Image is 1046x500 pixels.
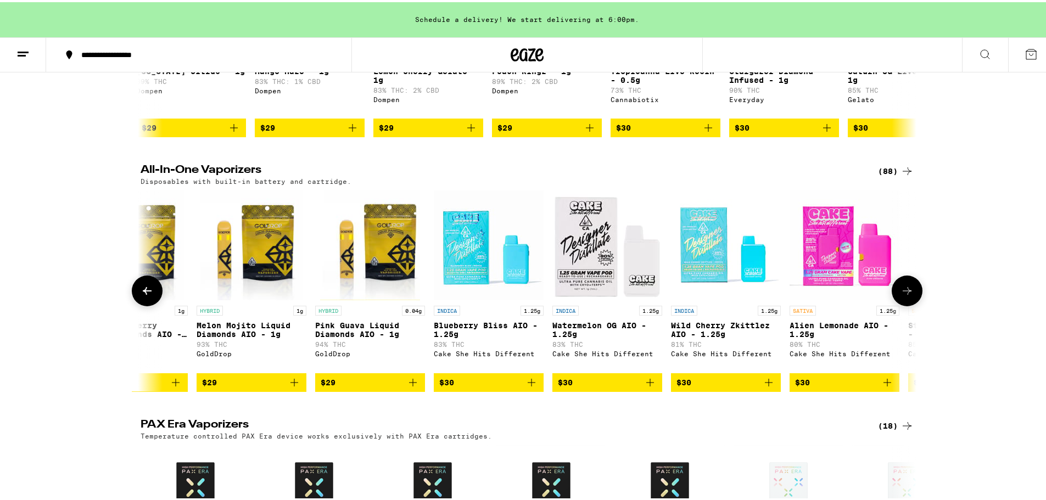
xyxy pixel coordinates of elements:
[255,85,365,92] div: Dompen
[729,85,839,92] p: 90% THC
[492,76,602,83] p: 89% THC: 2% CBD
[293,304,306,313] p: 1g
[639,304,662,313] p: 1.25g
[671,304,697,313] p: INDICA
[790,348,899,355] div: Cake She Hits Different
[790,188,899,370] a: Open page for Alien Lemonade AIO - 1.25g from Cake She Hits Different
[908,188,1018,370] a: Open page for Strawberry Gelato AIO - 1.25g from Cake She Hits Different
[908,348,1018,355] div: Cake She Hits Different
[434,304,460,313] p: INDICA
[136,76,246,83] p: 89% THC
[315,304,342,313] p: HYBRID
[434,188,544,370] a: Open page for Blueberry Bliss AIO - 1.25g from Cake She Hits Different
[790,339,899,346] p: 80% THC
[255,116,365,135] button: Add to bag
[552,348,662,355] div: Cake She Hits Different
[908,339,1018,346] p: 85% THC: 2% CBD
[552,304,579,313] p: INDICA
[790,371,899,390] button: Add to bag
[434,339,544,346] p: 83% THC
[552,188,662,298] img: Cake She Hits Different - Watermelon OG AIO - 1.25g
[260,121,275,130] span: $29
[78,319,188,336] p: Sweet Strawberry Liquid Diamonds AIO - 1g
[78,371,188,390] button: Add to bag
[136,85,246,92] div: Dompen
[321,376,335,385] span: $29
[175,304,188,313] p: 1g
[373,94,483,101] div: Dompen
[876,304,899,313] p: 1.25g
[848,65,958,82] p: Saturn OG Live Resin - 1g
[434,348,544,355] div: Cake She Hits Different
[848,94,958,101] div: Gelato
[402,304,425,313] p: 0.04g
[142,121,156,130] span: $29
[914,376,928,385] span: $30
[497,121,512,130] span: $29
[611,65,720,82] p: Tropicanna Live Resin - 0.5g
[790,188,899,298] img: Cake She Hits Different - Alien Lemonade AIO - 1.25g
[552,188,662,370] a: Open page for Watermelon OG AIO - 1.25g from Cake She Hits Different
[373,65,483,82] p: Lemon Cherry Gelato - 1g
[790,304,816,313] p: SATIVA
[552,339,662,346] p: 83% THC
[78,348,188,355] div: GoldDrop
[379,121,394,130] span: $29
[908,319,1018,336] p: Strawberry Gelato AIO - 1.25g
[908,304,935,313] p: SATIVA
[848,116,958,135] button: Add to bag
[255,76,365,83] p: 83% THC: 1% CBD
[373,116,483,135] button: Add to bag
[908,188,1018,298] img: Cake She Hits Different - Strawberry Gelato AIO - 1.25g
[671,348,781,355] div: Cake She Hits Different
[671,188,781,298] img: Cake She Hits Different - Wild Cherry Zkittlez AIO - 1.25g
[671,319,781,336] p: Wild Cherry Zkittlez AIO - 1.25g
[141,430,492,437] p: Temperature controlled PAX Era device works exclusively with PAX Era cartridges.
[197,319,306,336] p: Melon Mojito Liquid Diamonds AIO - 1g
[729,94,839,101] div: Everyday
[492,85,602,92] div: Dompen
[315,348,425,355] div: GoldDrop
[141,176,351,183] p: Disposables with built-in battery and cartridge.
[795,376,810,385] span: $30
[758,304,781,313] p: 1.25g
[878,417,914,430] a: (18)
[611,94,720,101] div: Cannabiotix
[671,339,781,346] p: 81% THC
[315,371,425,390] button: Add to bag
[853,121,868,130] span: $30
[878,162,914,176] a: (88)
[373,85,483,92] p: 83% THC: 2% CBD
[552,371,662,390] button: Add to bag
[611,85,720,92] p: 73% THC
[848,85,958,92] p: 85% THC
[141,417,860,430] h2: PAX Era Vaporizers
[558,376,573,385] span: $30
[492,116,602,135] button: Add to bag
[611,116,720,135] button: Add to bag
[521,304,544,313] p: 1.25g
[320,188,421,298] img: GoldDrop - Pink Guava Liquid Diamonds AIO - 1g
[202,376,217,385] span: $29
[197,371,306,390] button: Add to bag
[671,371,781,390] button: Add to bag
[439,376,454,385] span: $30
[141,162,860,176] h2: All-In-One Vaporizers
[729,116,839,135] button: Add to bag
[82,188,183,298] img: GoldDrop - Sweet Strawberry Liquid Diamonds AIO - 1g
[197,304,223,313] p: HYBRID
[434,188,544,298] img: Cake She Hits Different - Blueberry Bliss AIO - 1.25g
[729,65,839,82] p: Stargazer Diamond Infused - 1g
[197,339,306,346] p: 93% THC
[197,348,306,355] div: GoldDrop
[735,121,749,130] span: $30
[315,339,425,346] p: 94% THC
[552,319,662,336] p: Watermelon OG AIO - 1.25g
[315,319,425,336] p: Pink Guava Liquid Diamonds AIO - 1g
[434,371,544,390] button: Add to bag
[790,319,899,336] p: Alien Lemonade AIO - 1.25g
[197,188,306,370] a: Open page for Melon Mojito Liquid Diamonds AIO - 1g from GoldDrop
[200,188,302,298] img: GoldDrop - Melon Mojito Liquid Diamonds AIO - 1g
